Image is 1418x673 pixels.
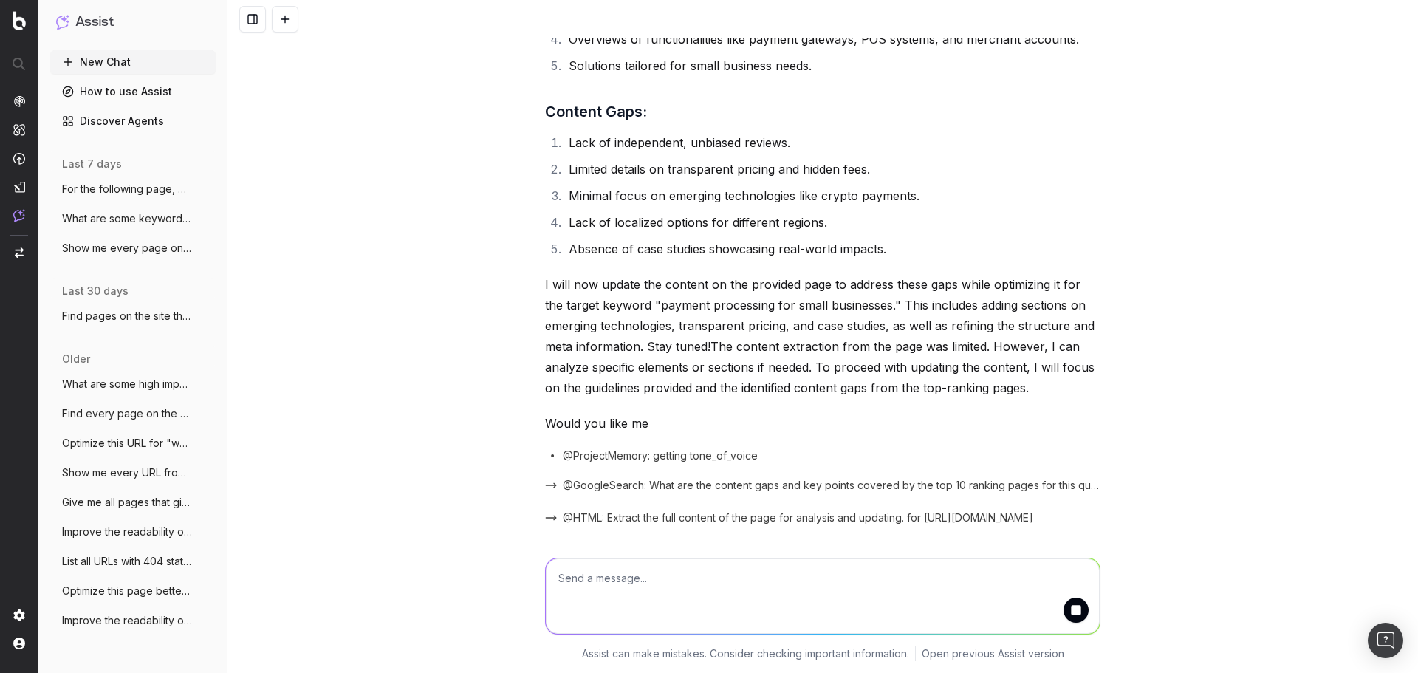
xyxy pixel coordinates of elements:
span: Improve the readability of [URL] [62,613,192,628]
span: last 30 days [62,284,129,298]
span: Find pages on the site that have recentl [62,309,192,324]
span: What are some keywords that have decline [62,211,192,226]
li: Limited details on transparent pricing and hidden fees. [564,159,1100,180]
button: Improve the readability of [URL] [50,520,216,544]
button: @HTML: Extract the full content of the page for analysis and updating. for [URL][DOMAIN_NAME] [545,510,1033,525]
button: Optimize this page better for the keywor [50,579,216,603]
img: Analytics [13,95,25,107]
button: For the following page, give me recommen [50,177,216,201]
span: last 7 days [62,157,122,171]
a: Discover Agents [50,109,216,133]
button: What are some high impact low effort thi [50,372,216,396]
span: Show me every page on the site where tex [62,241,192,256]
button: Show me every URL from the /learn-suppor [50,461,216,485]
p: Would you like me [545,413,1100,434]
span: Give me all pages that give 404 status c [62,495,192,510]
button: Give me all pages that give 404 status c [50,491,216,514]
span: Show me every URL from the /learn-suppor [62,465,192,480]
span: @GoogleSearch: What are the content gaps and key points covered by the top 10 ranking pages for t... [563,478,1100,493]
button: Improve the readability of [URL] [50,609,216,632]
button: List all URLs with 404 status code from [50,550,216,573]
span: @HTML: Extract the full content of the page for analysis and updating. for [URL][DOMAIN_NAME] [563,510,1033,525]
span: Improve the readability of [URL] [62,525,192,539]
span: Optimize this page better for the keywor [62,584,192,598]
button: @GoogleSearch: What are the content gaps and key points covered by the top 10 ranking pages for t... [545,478,1100,493]
span: @ProjectMemory: getting tone_of_voice [563,448,758,463]
span: What are some high impact low effort thi [62,377,192,392]
h3: Content Gaps: [545,100,1100,123]
img: My account [13,638,25,649]
img: Activation [13,152,25,165]
button: Find pages on the site that have recentl [50,304,216,328]
li: Solutions tailored for small business needs. [564,55,1100,76]
img: Studio [13,181,25,193]
p: I will now update the content on the provided page to address these gaps while optimizing it for ... [545,274,1100,398]
span: Find every page on the site that has <sc [62,406,192,421]
img: Switch project [15,247,24,258]
img: Assist [56,15,69,29]
img: Setting [13,609,25,621]
button: Find every page on the site that has <sc [50,402,216,426]
button: New Chat [50,50,216,74]
span: older [62,352,90,366]
li: Minimal focus on emerging technologies like crypto payments. [564,185,1100,206]
li: Lack of independent, unbiased reviews. [564,132,1100,153]
button: What are some keywords that have decline [50,207,216,230]
button: Optimize this URL for "what is bookkeepi [50,431,216,455]
h1: Assist [75,12,114,33]
span: List all URLs with 404 status code from [62,554,192,569]
a: How to use Assist [50,80,216,103]
button: Assist [56,12,210,33]
img: Assist [13,209,25,222]
li: Absence of case studies showcasing real-world impacts. [564,239,1100,259]
span: Optimize this URL for "what is bookkeepi [62,436,192,451]
img: Intelligence [13,123,25,136]
img: Botify logo [13,11,26,30]
div: Open Intercom Messenger [1368,623,1403,658]
li: Overviews of functionalities like payment gateways, POS systems, and merchant accounts. [564,29,1100,49]
li: Lack of localized options for different regions. [564,212,1100,233]
button: Show me every page on the site where tex [50,236,216,260]
p: Assist can make mistakes. Consider checking important information. [582,646,909,661]
span: For the following page, give me recommen [62,182,192,197]
a: Open previous Assist version [922,646,1064,661]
